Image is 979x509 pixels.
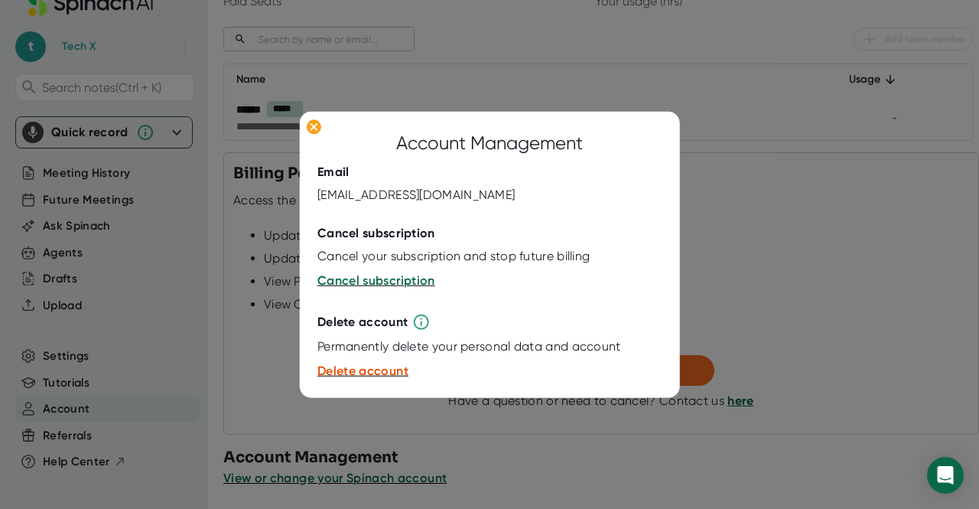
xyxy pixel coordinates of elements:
div: Delete account [317,315,408,330]
div: Permanently delete your personal data and account [317,339,621,354]
div: Open Intercom Messenger [927,457,964,494]
span: Delete account [317,364,408,378]
span: Cancel subscription [317,273,435,288]
button: Delete account [317,362,408,380]
div: Cancel subscription [317,226,435,241]
div: Account Management [396,129,583,157]
div: Email [317,165,350,180]
button: Cancel subscription [317,272,435,290]
div: Cancel your subscription and stop future billing [317,249,590,264]
div: [EMAIL_ADDRESS][DOMAIN_NAME] [317,188,515,203]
